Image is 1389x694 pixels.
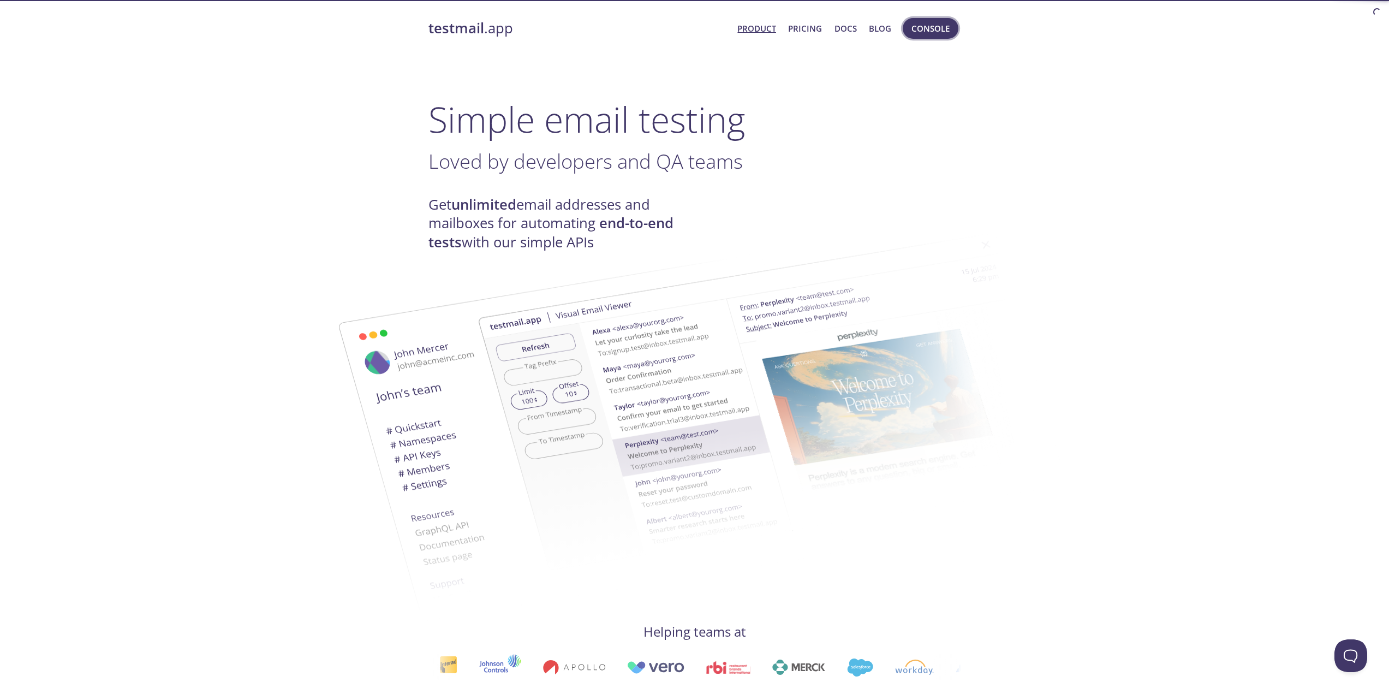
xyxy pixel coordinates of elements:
a: Product [737,21,776,35]
img: merck [771,660,824,675]
img: vero [626,661,684,674]
img: interac [438,656,456,679]
img: testmail-email-viewer [297,253,887,622]
a: Pricing [788,21,822,35]
span: Console [911,21,950,35]
button: Console [903,18,958,39]
h1: Simple email testing [428,98,961,140]
strong: end-to-end tests [428,213,673,251]
a: Docs [834,21,857,35]
img: workday [894,660,933,675]
h4: Helping teams at [428,623,961,640]
span: Loved by developers and QA teams [428,147,743,175]
img: rbi [706,661,749,674]
img: johnsoncontrols [478,654,520,680]
iframe: Help Scout Beacon - Open [1334,639,1367,672]
a: testmail.app [428,19,729,38]
h4: Get email addresses and mailboxes for automating with our simple APIs [428,195,695,252]
img: testmail-email-viewer [478,217,1067,587]
img: salesforce [846,659,872,677]
a: Blog [869,21,891,35]
strong: unlimited [451,195,516,214]
strong: testmail [428,19,484,38]
img: apollo [542,660,604,675]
